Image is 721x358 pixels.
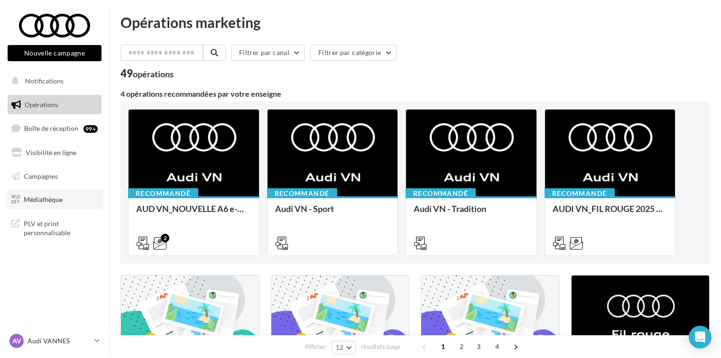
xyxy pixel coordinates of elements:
[231,45,305,61] button: Filtrer par canal
[26,148,76,156] span: Visibilité en ligne
[161,234,169,242] div: 2
[25,77,64,85] span: Notifications
[454,339,469,354] span: 2
[6,71,100,91] button: Notifications
[6,213,103,241] a: PLV et print personnalisable
[6,143,103,163] a: Visibilité en ligne
[545,188,615,199] div: Recommandé
[6,95,103,115] a: Opérations
[24,124,78,132] span: Boîte de réception
[8,45,102,61] button: Nouvelle campagne
[336,344,344,351] span: 12
[24,217,98,238] span: PLV et print personnalisable
[471,339,486,354] span: 3
[414,204,529,223] div: Audi VN - Tradition
[6,166,103,186] a: Campagnes
[553,204,668,223] div: AUDI VN_FIL ROUGE 2025 - A1, Q2, Q3, Q5 et Q4 e-tron
[332,341,356,354] button: 12
[406,188,476,199] div: Recommandé
[120,15,710,29] div: Opérations marketing
[83,125,98,133] div: 99+
[12,336,21,346] span: AV
[133,70,174,78] div: opérations
[361,342,400,351] span: résultats/page
[8,332,102,350] a: AV Audi VANNES
[6,118,103,138] a: Boîte de réception99+
[310,45,397,61] button: Filtrer par catégorie
[28,336,91,346] p: Audi VANNES
[305,342,326,351] span: Afficher
[25,101,58,109] span: Opérations
[120,90,710,98] div: 4 opérations recommandées par votre enseigne
[24,195,63,203] span: Médiathèque
[136,204,251,223] div: AUD VN_NOUVELLE A6 e-tron
[24,172,58,180] span: Campagnes
[128,188,198,199] div: Recommandé
[490,339,505,354] span: 4
[6,190,103,210] a: Médiathèque
[275,204,390,223] div: Audi VN - Sport
[435,339,451,354] span: 1
[689,326,712,349] div: Open Intercom Messenger
[120,68,174,79] div: 49
[267,188,337,199] div: Recommandé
